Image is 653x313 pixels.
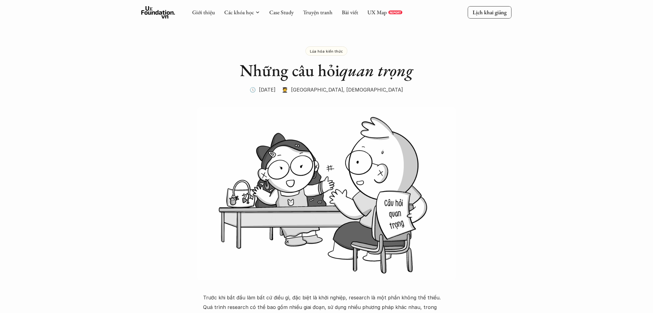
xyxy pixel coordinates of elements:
p: Lúa hóa kiến thức [310,49,343,53]
p: REPORT [390,11,401,14]
a: Giới thiệu [192,9,215,16]
em: quan trọng [340,59,413,81]
a: Lịch khai giảng [468,6,512,18]
a: Truyện tranh [303,9,333,16]
a: Case Study [269,9,294,16]
p: 🧑‍🎓 [GEOGRAPHIC_DATA] [282,85,343,94]
h1: Những câu hỏi [203,60,450,80]
p: Lịch khai giảng [473,9,507,16]
p: 🕔 [DATE] [250,85,276,94]
a: Các khóa học [224,9,254,16]
a: UX Map [368,9,387,16]
a: Bài viết [342,9,358,16]
p: , [DEMOGRAPHIC_DATA] [343,85,403,94]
